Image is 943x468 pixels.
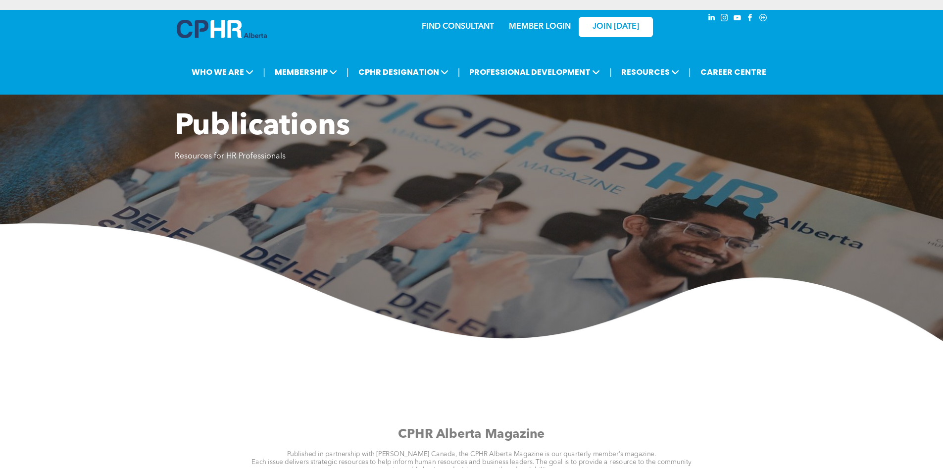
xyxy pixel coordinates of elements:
[272,63,340,81] span: MEMBERSHIP
[689,62,691,82] li: |
[175,112,350,142] span: Publications
[287,451,656,458] span: Published in partnership with [PERSON_NAME] Canada, the CPHR Alberta Magazine is our quarterly me...
[618,63,682,81] span: RESOURCES
[466,63,603,81] span: PROFESSIONAL DEVELOPMENT
[745,12,756,26] a: facebook
[593,22,639,32] span: JOIN [DATE]
[189,63,256,81] span: WHO WE ARE
[719,12,730,26] a: instagram
[758,12,769,26] a: Social network
[458,62,460,82] li: |
[732,12,743,26] a: youtube
[355,63,451,81] span: CPHR DESIGNATION
[175,153,286,160] span: Resources for HR Professionals
[609,62,612,82] li: |
[509,23,571,31] a: MEMBER LOGIN
[706,12,717,26] a: linkedin
[579,17,653,37] a: JOIN [DATE]
[177,20,267,38] img: A blue and white logo for cp alberta
[697,63,769,81] a: CAREER CENTRE
[263,62,265,82] li: |
[347,62,349,82] li: |
[422,23,494,31] a: FIND CONSULTANT
[398,428,545,441] span: CPHR Alberta Magazine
